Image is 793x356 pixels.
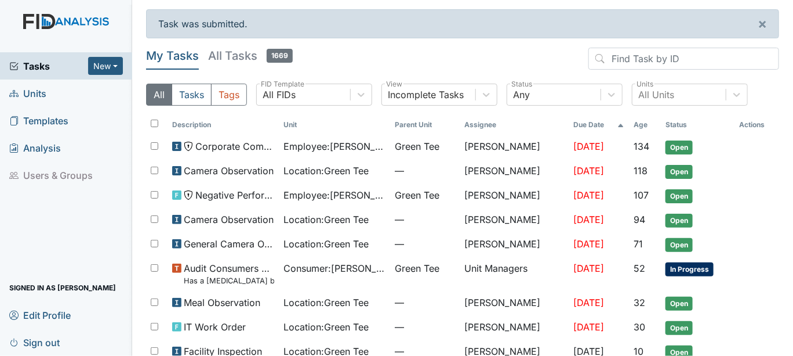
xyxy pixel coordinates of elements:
[267,49,293,63] span: 1669
[283,188,385,202] span: Employee : [PERSON_NAME]
[634,262,645,274] span: 52
[665,238,693,252] span: Open
[758,15,767,32] span: ×
[283,237,369,251] span: Location : Green Tee
[460,184,569,208] td: [PERSON_NAME]
[638,88,674,102] div: All Units
[146,84,247,106] div: Type filter
[573,297,604,308] span: [DATE]
[395,320,455,334] span: —
[184,275,274,286] small: Has a [MEDICAL_DATA] been completed for all [DEMOGRAPHIC_DATA] and [DEMOGRAPHIC_DATA] over 50 or ...
[665,189,693,203] span: Open
[665,165,693,179] span: Open
[283,139,385,153] span: Employee : [PERSON_NAME]
[395,237,455,251] span: —
[460,135,569,159] td: [PERSON_NAME]
[388,88,464,102] div: Incomplete Tasks
[573,262,604,274] span: [DATE]
[665,141,693,154] span: Open
[573,214,604,225] span: [DATE]
[391,115,460,135] th: Toggle SortBy
[9,139,61,157] span: Analysis
[460,115,569,135] th: Assignee
[395,296,455,310] span: —
[573,141,604,152] span: [DATE]
[634,321,645,333] span: 30
[634,189,649,201] span: 107
[283,320,369,334] span: Location : Green Tee
[661,115,734,135] th: Toggle SortBy
[665,262,714,276] span: In Progress
[460,159,569,184] td: [PERSON_NAME]
[195,139,274,153] span: Corporate Compliance
[573,189,604,201] span: [DATE]
[460,257,569,291] td: Unit Managers
[263,88,296,102] div: All FIDs
[573,165,604,177] span: [DATE]
[9,112,68,130] span: Templates
[146,48,199,64] h5: My Tasks
[9,306,71,324] span: Edit Profile
[734,115,779,135] th: Actions
[395,188,440,202] span: Green Tee
[395,139,440,153] span: Green Tee
[588,48,779,70] input: Find Task by ID
[172,84,212,106] button: Tasks
[146,84,172,106] button: All
[184,237,274,251] span: General Camera Observation
[629,115,661,135] th: Toggle SortBy
[460,291,569,315] td: [PERSON_NAME]
[460,208,569,232] td: [PERSON_NAME]
[184,320,246,334] span: IT Work Order
[9,279,116,297] span: Signed in as [PERSON_NAME]
[665,297,693,311] span: Open
[634,214,645,225] span: 94
[634,165,648,177] span: 118
[9,59,88,73] a: Tasks
[279,115,390,135] th: Toggle SortBy
[184,164,274,178] span: Camera Observation
[283,213,369,226] span: Location : Green Tee
[573,238,604,250] span: [DATE]
[395,164,455,178] span: —
[460,232,569,257] td: [PERSON_NAME]
[208,48,293,64] h5: All Tasks
[395,261,440,275] span: Green Tee
[283,164,369,178] span: Location : Green Tee
[184,213,274,226] span: Camera Observation
[569,115,629,135] th: Toggle SortBy
[146,9,779,38] div: Task was submitted.
[184,296,260,310] span: Meal Observation
[184,261,274,286] span: Audit Consumers Charts Has a colonoscopy been completed for all males and females over 50 or is t...
[665,321,693,335] span: Open
[746,10,779,38] button: ×
[665,214,693,228] span: Open
[460,315,569,340] td: [PERSON_NAME]
[634,141,649,152] span: 134
[195,188,274,202] span: Negative Performance Review
[211,84,247,106] button: Tags
[151,120,158,127] input: Toggle All Rows Selected
[395,213,455,226] span: —
[573,321,604,333] span: [DATE]
[9,84,46,102] span: Units
[9,333,60,351] span: Sign out
[88,57,123,75] button: New
[283,261,385,275] span: Consumer : [PERSON_NAME]
[513,88,530,102] div: Any
[634,238,643,250] span: 71
[283,296,369,310] span: Location : Green Tee
[634,297,645,308] span: 32
[168,115,279,135] th: Toggle SortBy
